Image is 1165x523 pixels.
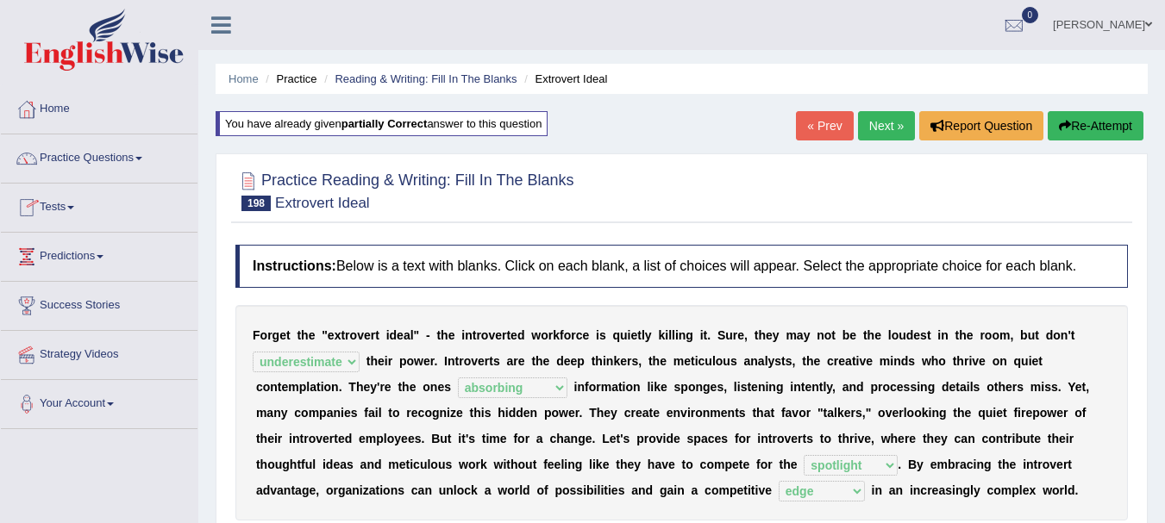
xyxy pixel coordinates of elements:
[375,328,379,342] b: t
[819,380,824,394] b: t
[571,328,575,342] b: r
[364,328,371,342] b: e
[716,354,723,368] b: o
[371,328,375,342] b: r
[867,328,875,342] b: h
[953,354,957,368] b: t
[686,328,693,342] b: g
[577,380,585,394] b: n
[674,380,681,394] b: s
[688,380,696,394] b: o
[620,354,627,368] b: e
[959,328,967,342] b: h
[299,380,307,394] b: p
[423,354,430,368] b: e
[1020,328,1028,342] b: b
[410,380,417,394] b: e
[888,328,892,342] b: l
[430,380,438,394] b: n
[399,354,407,368] b: p
[705,354,712,368] b: u
[275,195,370,211] small: Extrovert Ideal
[938,354,946,368] b: o
[1071,328,1075,342] b: t
[517,328,525,342] b: d
[741,380,748,394] b: s
[723,380,727,394] b: ,
[813,354,820,368] b: e
[1,380,197,423] a: Your Account
[733,328,737,342] b: r
[941,328,949,342] b: n
[1,233,197,276] a: Predictions
[328,328,335,342] b: e
[426,328,430,342] b: -
[430,354,435,368] b: r
[1046,328,1054,342] b: d
[520,71,607,87] li: Extrovert Ideal
[845,354,852,368] b: a
[378,354,385,368] b: e
[260,328,268,342] b: o
[507,354,514,368] b: a
[434,354,437,368] b: .
[1061,328,1068,342] b: n
[310,380,316,394] b: a
[956,354,964,368] b: h
[1021,354,1029,368] b: u
[919,111,1043,140] button: Report Question
[838,354,845,368] b: e
[531,354,536,368] b: t
[596,328,599,342] b: i
[385,380,391,394] b: e
[842,380,849,394] b: a
[595,354,603,368] b: h
[773,328,780,342] b: y
[348,380,356,394] b: T
[1053,328,1061,342] b: o
[665,328,668,342] b: i
[653,354,661,368] b: h
[725,328,733,342] b: u
[642,328,645,342] b: l
[660,354,667,368] b: e
[743,354,750,368] b: a
[765,380,768,394] b: i
[831,328,836,342] b: t
[802,354,806,368] b: t
[758,354,765,368] b: a
[531,328,541,342] b: w
[366,354,371,368] b: t
[1010,328,1013,342] b: ,
[241,196,271,211] span: 198
[281,380,288,394] b: e
[668,328,672,342] b: l
[899,328,906,342] b: u
[267,328,272,342] b: r
[893,354,901,368] b: n
[1,184,197,227] a: Tests
[908,354,915,368] b: s
[993,354,1000,368] b: o
[679,328,686,342] b: n
[711,380,717,394] b: e
[972,354,979,368] b: v
[560,328,564,342] b: f
[272,328,280,342] b: g
[611,380,618,394] b: a
[270,380,278,394] b: n
[398,380,402,394] b: t
[863,328,867,342] b: t
[859,354,866,368] b: v
[834,354,838,368] b: r
[407,354,415,368] b: o
[1,134,197,177] a: Practice Questions
[397,328,404,342] b: e
[856,354,860,368] b: i
[386,328,390,342] b: i
[436,328,441,342] b: t
[627,354,631,368] b: r
[648,354,653,368] b: t
[297,328,301,342] b: t
[804,328,811,342] b: y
